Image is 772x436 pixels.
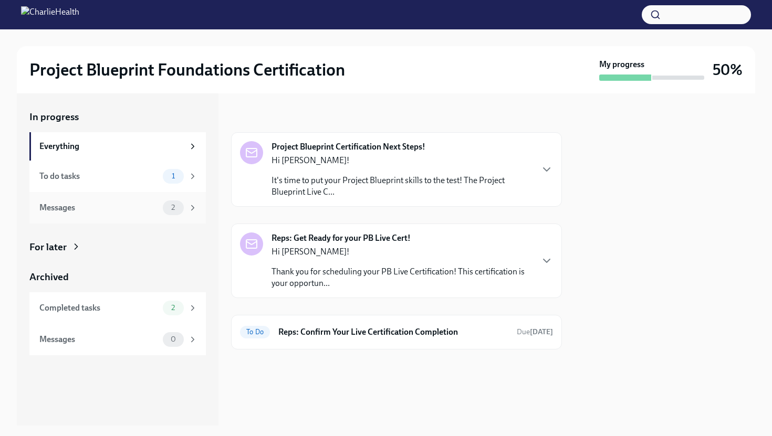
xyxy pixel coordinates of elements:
a: For later [29,240,206,254]
a: To DoReps: Confirm Your Live Certification CompletionDue[DATE] [240,324,553,341]
div: Everything [39,141,184,152]
p: Hi [PERSON_NAME]! [272,246,532,258]
strong: My progress [599,59,644,70]
a: Archived [29,270,206,284]
div: Messages [39,334,159,345]
span: 0 [164,335,182,343]
p: Hi [PERSON_NAME]! [272,155,532,166]
img: CharlieHealth [21,6,79,23]
a: Messages0 [29,324,206,355]
strong: [DATE] [530,327,553,336]
span: To Do [240,328,270,336]
div: To do tasks [39,171,159,182]
strong: Project Blueprint Certification Next Steps! [272,141,425,153]
strong: Reps: Get Ready for your PB Live Cert! [272,232,411,244]
div: In progress [231,110,280,124]
span: Due [517,327,553,336]
a: Completed tasks2 [29,292,206,324]
a: In progress [29,110,206,124]
span: 2 [165,304,181,312]
h6: Reps: Confirm Your Live Certification Completion [278,326,508,338]
h3: 50% [713,60,743,79]
span: 1 [165,172,181,180]
p: It's time to put your Project Blueprint skills to the test! The Project Blueprint Live C... [272,175,532,198]
span: October 2nd, 2025 11:00 [517,327,553,337]
span: 2 [165,204,181,211]
div: Completed tasks [39,302,159,314]
h2: Project Blueprint Foundations Certification [29,59,345,80]
a: Everything [29,132,206,161]
p: Thank you for scheduling your PB Live Certification! This certification is your opportun... [272,266,532,289]
div: Messages [39,202,159,214]
div: For later [29,240,67,254]
a: Messages2 [29,192,206,224]
a: To do tasks1 [29,161,206,192]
